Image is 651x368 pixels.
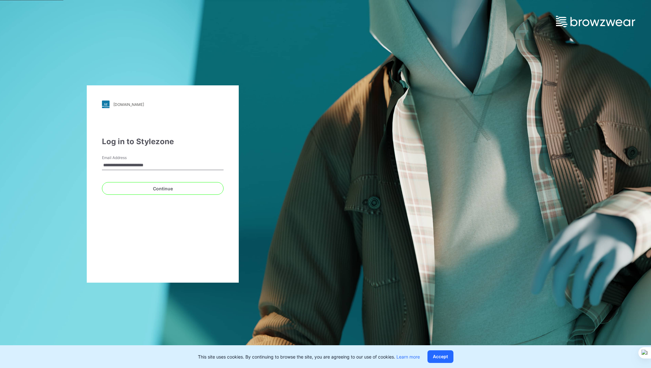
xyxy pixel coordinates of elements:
[102,101,110,108] img: stylezone-logo.562084cfcfab977791bfbf7441f1a819.svg
[102,155,146,161] label: Email Address
[396,354,420,359] a: Learn more
[102,182,224,195] button: Continue
[556,16,635,27] img: browzwear-logo.e42bd6dac1945053ebaf764b6aa21510.svg
[102,136,224,147] div: Log in to Stylezone
[198,353,420,360] p: This site uses cookies. By continuing to browse the site, you are agreeing to our use of cookies.
[102,101,224,108] a: [DOMAIN_NAME]
[427,350,453,363] button: Accept
[113,102,144,107] div: [DOMAIN_NAME]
